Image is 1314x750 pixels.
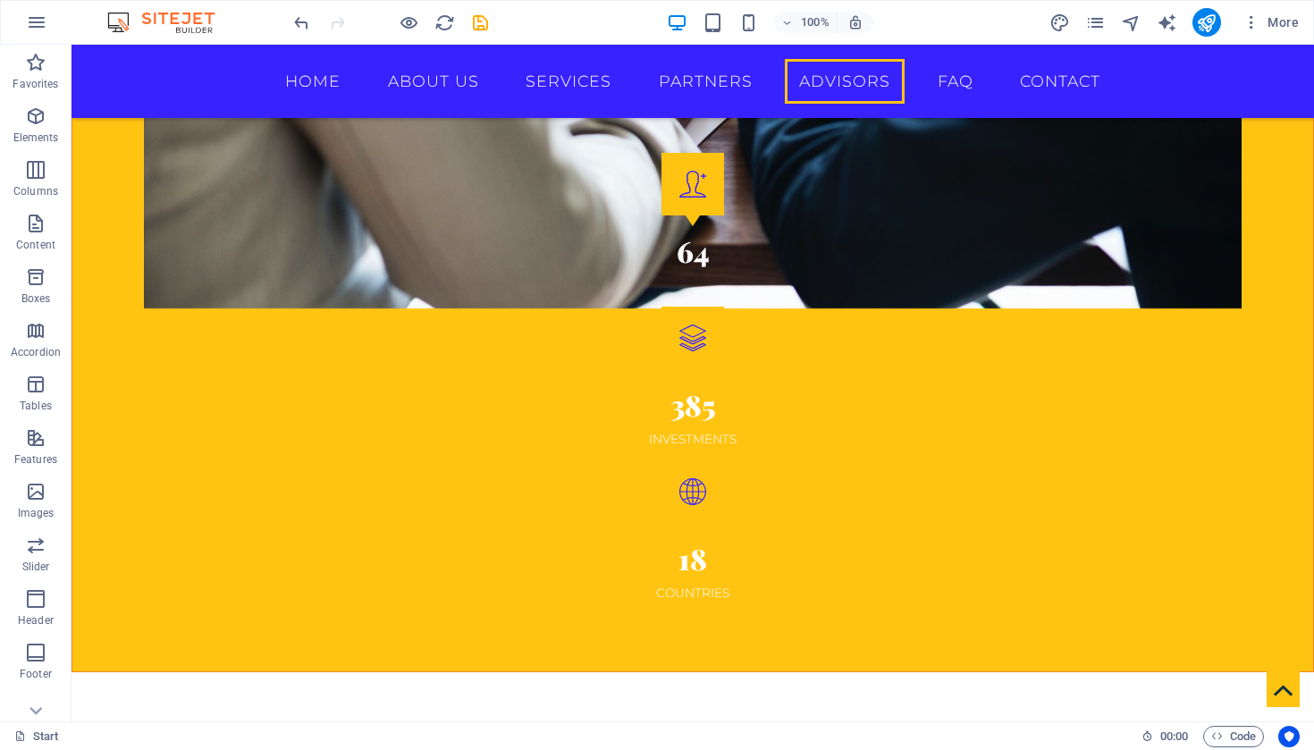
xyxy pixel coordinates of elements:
button: Code [1203,726,1264,747]
i: Navigator [1121,13,1141,33]
h6: Session time [1141,726,1189,747]
button: reload [434,12,455,33]
i: On resize automatically adjust zoom level to fit chosen device. [847,14,863,30]
p: Images [18,506,55,520]
p: Elements [13,131,59,145]
p: Accordion [11,345,61,359]
p: Columns [13,184,58,198]
span: More [1242,13,1299,31]
p: Slider [22,560,50,574]
i: Undo: Change button (Ctrl+Z) [291,13,312,33]
button: pages [1085,12,1107,33]
i: Pages (Ctrl+Alt+S) [1085,13,1106,33]
i: Save (Ctrl+S) [470,13,491,33]
button: save [469,12,491,33]
p: Favorites [13,77,58,91]
p: Boxes [21,291,51,306]
i: AI Writer [1157,13,1177,33]
span: 00 00 [1160,726,1188,747]
p: Footer [20,667,52,681]
button: publish [1192,8,1221,37]
button: navigator [1121,12,1142,33]
i: Publish [1196,13,1217,33]
i: Design (Ctrl+Alt+Y) [1049,13,1070,33]
button: text_generator [1157,12,1178,33]
p: Tables [20,399,52,413]
button: 100% [774,12,838,33]
span: Code [1211,726,1256,747]
span: : [1173,729,1175,743]
img: Editor Logo [103,12,237,33]
button: More [1235,8,1306,37]
button: undo [291,12,312,33]
button: design [1049,12,1071,33]
p: Header [18,613,54,628]
a: Click to cancel selection. Double-click to open Pages [14,726,59,747]
h6: 100% [801,12,830,33]
p: Features [14,452,57,467]
i: Reload page [434,13,455,33]
button: Usercentrics [1278,726,1300,747]
p: Content [16,238,55,252]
